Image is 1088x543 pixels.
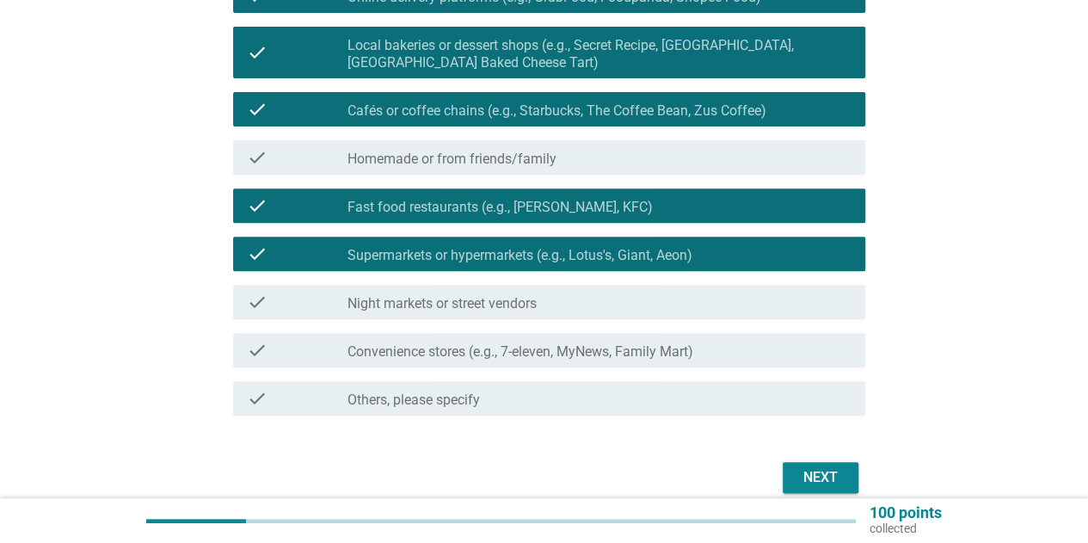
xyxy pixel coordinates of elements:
i: check [247,147,267,168]
label: Convenience stores (e.g., 7-eleven, MyNews, Family Mart) [347,343,693,361]
label: Cafés or coffee chains (e.g., Starbucks, The Coffee Bean, Zus Coffee) [347,102,766,120]
i: check [247,195,267,216]
i: check [247,292,267,312]
i: check [247,99,267,120]
i: check [247,340,267,361]
i: check [247,244,267,264]
label: Others, please specify [347,392,480,409]
i: check [247,388,267,409]
label: Local bakeries or dessert shops (e.g., Secret Recipe, [GEOGRAPHIC_DATA], [GEOGRAPHIC_DATA] Baked ... [347,37,851,71]
label: Fast food restaurants (e.g., [PERSON_NAME], KFC) [347,199,653,216]
button: Next [783,462,858,493]
p: 100 points [870,505,942,521]
label: Supermarkets or hypermarkets (e.g., Lotus's, Giant, Aeon) [347,247,692,264]
i: check [247,34,267,71]
div: Next [796,467,845,488]
label: Night markets or street vendors [347,295,537,312]
p: collected [870,521,942,536]
label: Homemade or from friends/family [347,151,556,168]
